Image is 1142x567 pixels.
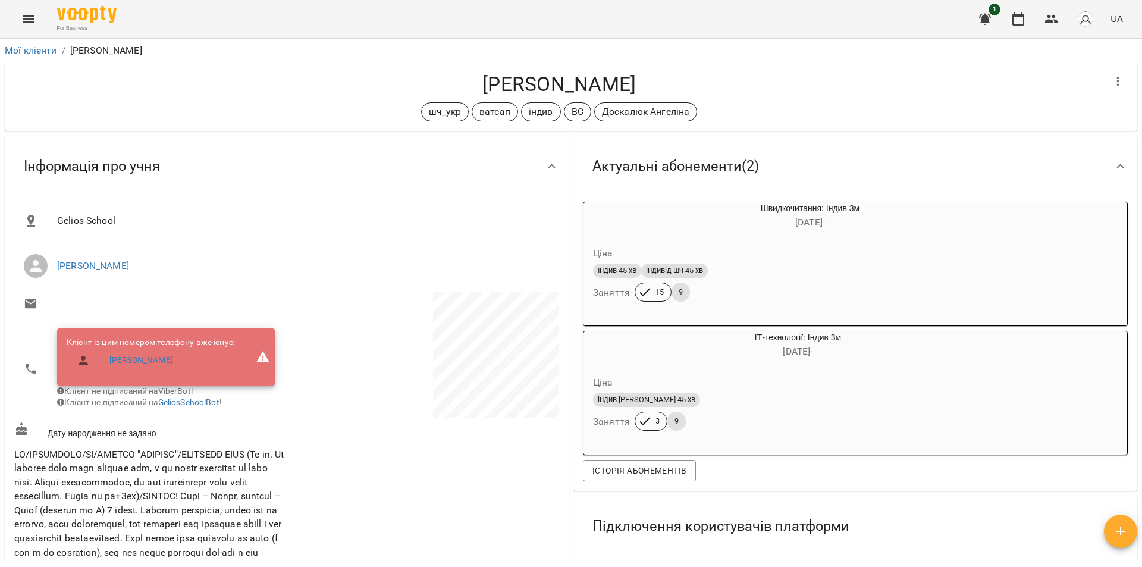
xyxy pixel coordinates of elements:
[158,397,219,407] a: GeliosSchoolBot
[5,43,1137,58] nav: breadcrumb
[593,245,613,262] h6: Ціна
[472,102,518,121] div: ватсап
[572,105,583,119] p: ВС
[672,287,690,297] span: 9
[109,355,173,366] a: [PERSON_NAME]
[5,136,569,197] div: Інформація про учня
[641,331,955,360] div: ІТ-технології: Індив 3м
[583,202,980,316] button: Швидкочитання: Індив 3м[DATE]- ЦінаІндив 45 хвіндивід шч 45 хвЗаняття159
[1077,11,1094,27] img: avatar_s.png
[641,265,708,276] span: індивід шч 45 хв
[592,463,686,478] span: Історія абонементів
[641,202,980,231] div: Швидкочитання: Індив 3м
[521,102,561,121] div: індив
[57,24,117,32] span: For Business
[57,6,117,23] img: Voopty Logo
[67,337,235,377] ul: Клієнт із цим номером телефону вже існує:
[62,43,65,58] li: /
[583,202,641,231] div: Швидкочитання: Індив 3м
[593,265,641,276] span: Індив 45 хв
[564,102,591,121] div: ВС
[57,214,550,228] span: Gelios School
[583,331,641,360] div: ІТ-технології: Індив 3м
[12,419,287,441] div: Дату народження не задано
[592,517,849,535] span: Підключення користувачів платформи
[57,260,129,271] a: [PERSON_NAME]
[57,397,222,407] span: Клієнт не підписаний на !
[573,496,1137,557] div: Підключення користувачів платформи
[1110,12,1123,25] span: UA
[795,217,825,228] span: [DATE] -
[593,394,700,405] span: індив [PERSON_NAME] 45 хв
[648,416,667,427] span: 3
[648,287,671,297] span: 15
[14,5,43,33] button: Menu
[429,105,461,119] p: шч_укр
[1106,8,1128,30] button: UA
[57,386,193,396] span: Клієнт не підписаний на ViberBot!
[583,460,696,481] button: Історія абонементів
[593,374,613,391] h6: Ціна
[593,284,630,301] h6: Заняття
[529,105,553,119] p: індив
[602,105,690,119] p: Доскалюк Ангеліна
[421,102,469,121] div: шч_укр
[594,102,698,121] div: Доскалюк Ангеліна
[592,157,759,176] span: Актуальні абонементи ( 2 )
[667,416,686,427] span: 9
[479,105,510,119] p: ватсап
[70,43,142,58] p: [PERSON_NAME]
[573,136,1137,197] div: Актуальні абонементи(2)
[989,4,1000,15] span: 1
[583,331,955,445] button: ІТ-технології: Індив 3м[DATE]- Цінаіндив [PERSON_NAME] 45 хвЗаняття39
[783,346,812,357] span: [DATE] -
[14,72,1104,96] h4: [PERSON_NAME]
[5,45,57,56] a: Мої клієнти
[24,157,160,176] span: Інформація про учня
[593,413,630,430] h6: Заняття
